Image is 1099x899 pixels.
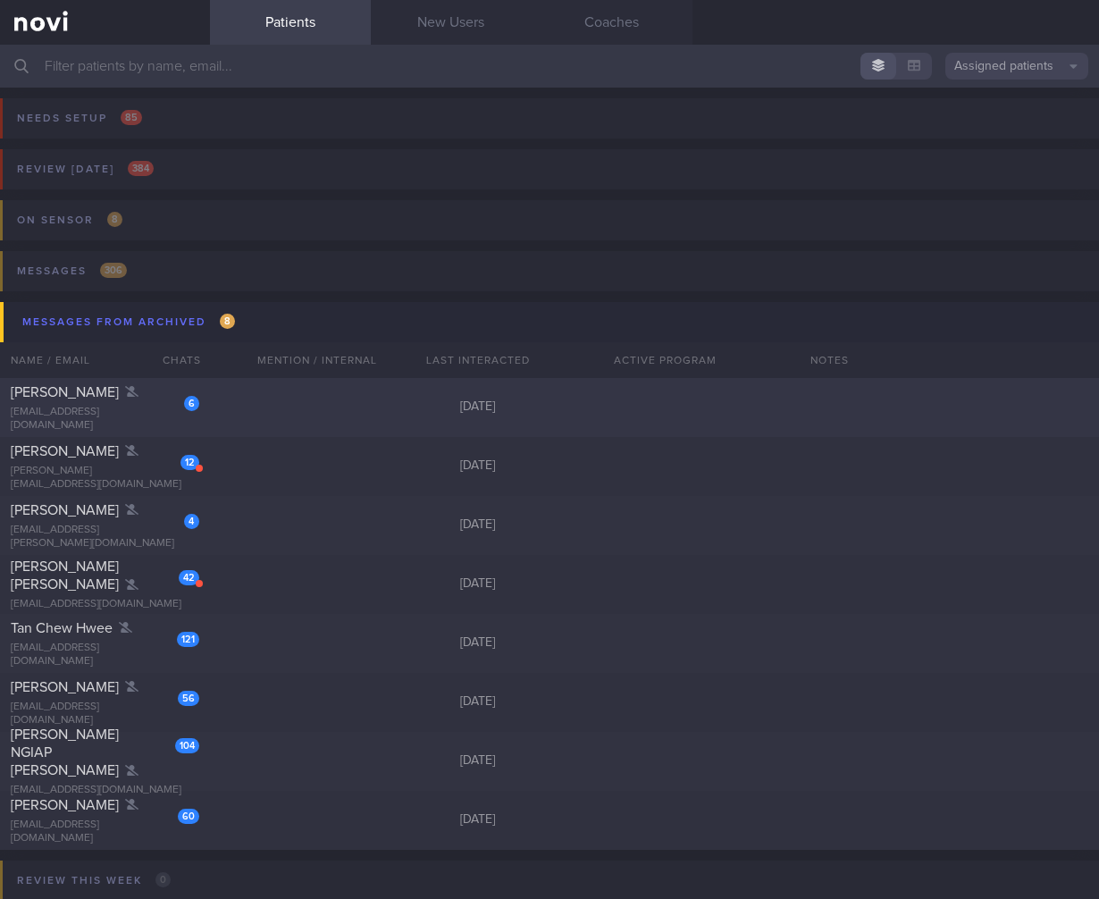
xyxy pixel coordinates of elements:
[107,212,122,227] span: 8
[11,727,119,777] span: [PERSON_NAME] NGIAP [PERSON_NAME]
[11,465,199,492] div: [PERSON_NAME][EMAIL_ADDRESS][DOMAIN_NAME]
[13,869,175,893] div: Review this week
[11,444,119,458] span: [PERSON_NAME]
[398,694,558,710] div: [DATE]
[398,576,558,592] div: [DATE]
[13,208,127,232] div: On sensor
[11,784,199,797] div: [EMAIL_ADDRESS][DOMAIN_NAME]
[220,314,235,329] span: 8
[11,598,199,611] div: [EMAIL_ADDRESS][DOMAIN_NAME]
[128,161,154,176] span: 384
[398,517,558,534] div: [DATE]
[11,701,199,727] div: [EMAIL_ADDRESS][DOMAIN_NAME]
[178,809,199,824] div: 60
[11,524,199,550] div: [EMAIL_ADDRESS][PERSON_NAME][DOMAIN_NAME]
[398,342,558,378] div: Last Interacted
[180,455,199,470] div: 12
[18,310,239,334] div: Messages from Archived
[13,106,147,130] div: Needs setup
[177,632,199,647] div: 121
[11,680,119,694] span: [PERSON_NAME]
[398,635,558,651] div: [DATE]
[558,342,773,378] div: Active Program
[11,819,199,845] div: [EMAIL_ADDRESS][DOMAIN_NAME]
[237,342,398,378] div: Mention / Internal
[11,621,113,635] span: Tan Chew Hwee
[11,798,119,812] span: [PERSON_NAME]
[398,753,558,769] div: [DATE]
[155,872,171,887] span: 0
[121,110,142,125] span: 85
[184,514,199,529] div: 4
[179,570,199,585] div: 42
[945,53,1088,80] button: Assigned patients
[398,812,558,828] div: [DATE]
[178,691,199,706] div: 56
[11,559,119,592] span: [PERSON_NAME] [PERSON_NAME]
[398,399,558,416] div: [DATE]
[184,396,199,411] div: 6
[175,738,199,753] div: 104
[138,342,210,378] div: Chats
[11,642,199,668] div: [EMAIL_ADDRESS][DOMAIN_NAME]
[13,157,158,181] div: Review [DATE]
[11,385,119,399] span: [PERSON_NAME]
[800,342,1099,378] div: Notes
[11,503,119,517] span: [PERSON_NAME]
[11,406,199,433] div: [EMAIL_ADDRESS][DOMAIN_NAME]
[100,263,127,278] span: 306
[13,259,131,283] div: Messages
[398,458,558,475] div: [DATE]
